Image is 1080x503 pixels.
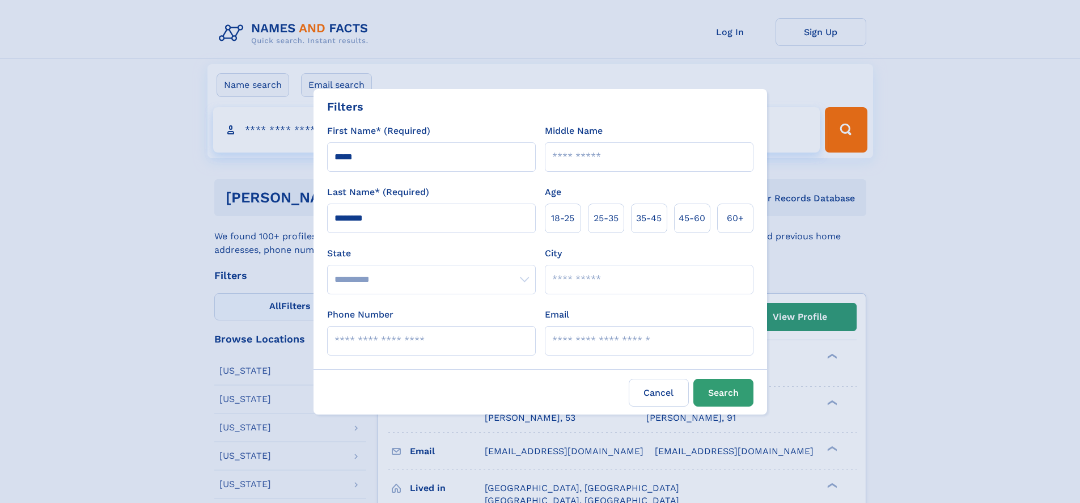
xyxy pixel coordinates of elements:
label: Age [545,185,561,199]
label: Phone Number [327,308,393,322]
span: 60+ [727,212,744,225]
label: State [327,247,536,260]
label: City [545,247,562,260]
label: Last Name* (Required) [327,185,429,199]
span: 45‑60 [679,212,705,225]
label: Cancel [629,379,689,407]
div: Filters [327,98,363,115]
label: Middle Name [545,124,603,138]
span: 35‑45 [636,212,662,225]
button: Search [693,379,753,407]
span: 18‑25 [551,212,574,225]
label: First Name* (Required) [327,124,430,138]
label: Email [545,308,569,322]
span: 25‑35 [594,212,619,225]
